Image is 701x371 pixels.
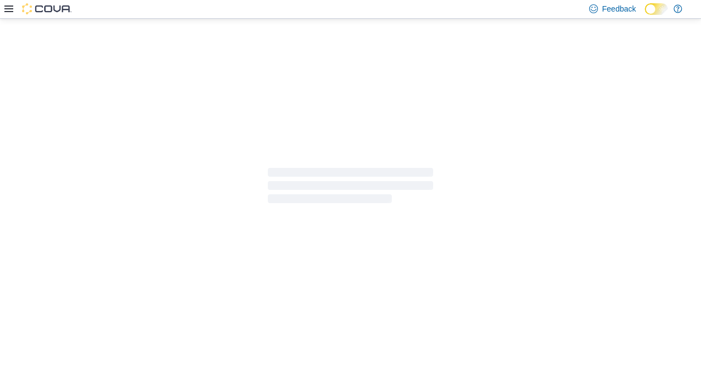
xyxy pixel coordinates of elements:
span: Loading [268,170,433,205]
input: Dark Mode [645,3,668,15]
span: Feedback [602,3,636,14]
img: Cova [22,3,72,14]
